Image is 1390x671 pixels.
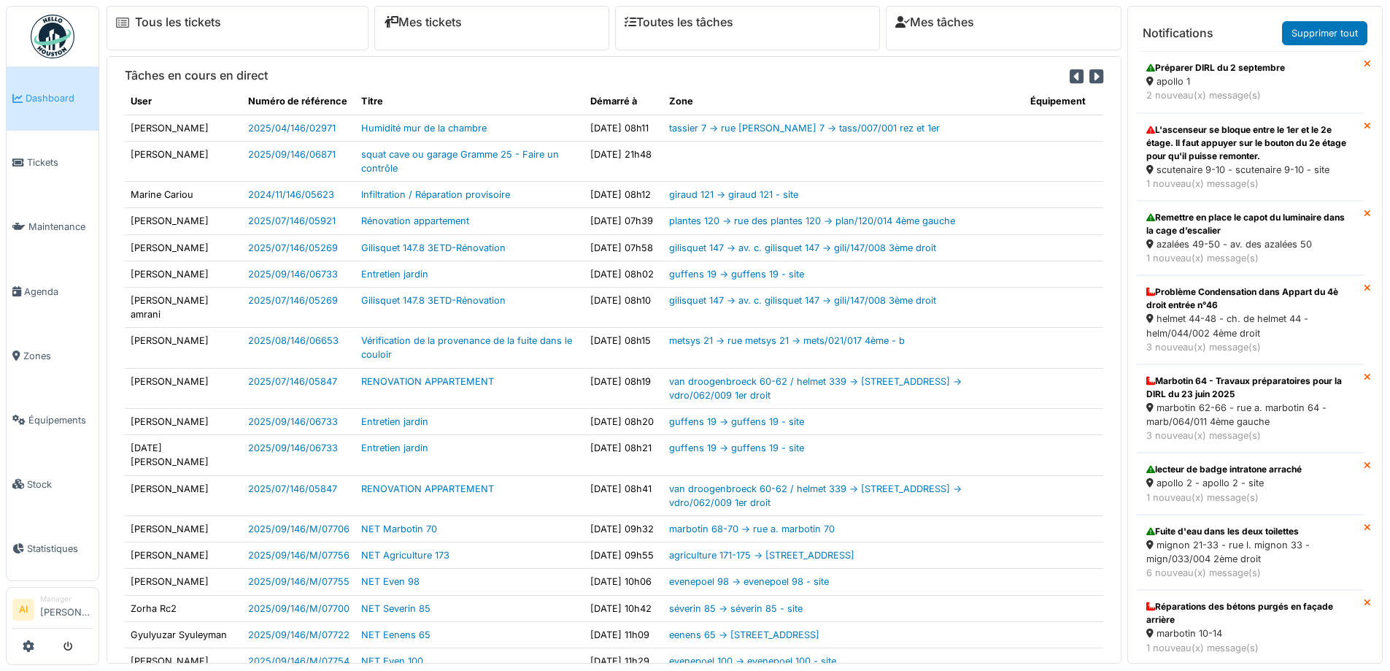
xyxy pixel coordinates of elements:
[669,524,835,534] a: marbotin 68-70 -> rue a. marbotin 70
[361,189,510,200] a: Infiltration / Réparation provisoire
[125,569,242,595] td: [PERSON_NAME]
[12,594,93,629] a: AI Manager[PERSON_NAME]
[248,576,350,587] a: 2025/09/146/M/07755
[131,96,152,107] span: translation missing: fr.shared.user
[361,576,420,587] a: NET Even 98
[1146,429,1354,442] div: 3 nouveau(x) message(s)
[1146,626,1354,640] div: marbotin 10-14
[669,416,804,427] a: guffens 19 -> guffens 19 - site
[663,88,1024,115] th: Zone
[1146,251,1354,265] div: 1 nouveau(x) message(s)
[248,629,350,640] a: 2025/09/146/M/07722
[125,234,242,261] td: [PERSON_NAME]
[1146,401,1354,429] div: marbotin 62-66 - rue a. marbotin 64 - marb/064/011 4ème gauche
[669,629,819,640] a: eenens 65 -> [STREET_ADDRESS]
[361,335,572,360] a: Vérification de la provenance de la fuite dans le couloir
[135,15,221,29] a: Tous les tickets
[1146,123,1354,163] div: L'ascenseur se bloque entre le 1er et le 2e étage. Il faut appuyer sur le bouton du 2e étage pour...
[7,195,99,259] a: Maintenance
[1146,476,1354,490] div: apollo 2 - apollo 2 - site
[625,15,733,29] a: Toutes les tâches
[584,182,663,208] td: [DATE] 08h12
[669,123,940,134] a: tassier 7 -> rue [PERSON_NAME] 7 -> tass/007/001 rez et 1er
[584,435,663,475] td: [DATE] 08h21
[361,656,423,667] a: NET Even 100
[1146,312,1354,340] div: helmet 44-48 - ch. de helmet 44 - helm/044/002 4ème droit
[248,149,336,160] a: 2025/09/146/06871
[242,88,355,115] th: Numéro de référence
[40,594,93,605] div: Manager
[1024,88,1103,115] th: Équipement
[125,542,242,569] td: [PERSON_NAME]
[125,69,268,83] h6: Tâches en cours en direct
[7,66,99,131] a: Dashboard
[361,416,428,427] a: Entretien jardin
[125,261,242,287] td: [PERSON_NAME]
[125,435,242,475] td: [DATE][PERSON_NAME]
[669,242,936,253] a: gilisquet 147 -> av. c. gilisquet 147 -> gili/147/008 3ème droit
[584,88,663,115] th: Démarré à
[1137,275,1364,364] a: Problème Condensation dans Appart du 4è droit entrée n°46 helmet 44-48 - ch. de helmet 44 - helm/...
[125,409,242,435] td: [PERSON_NAME]
[584,115,663,141] td: [DATE] 08h11
[1137,201,1364,275] a: Remettre en place le capot du luminaire dans la cage d’escalier azalées 49-50 - av. des azalées 5...
[125,182,242,208] td: Marine Cariou
[584,234,663,261] td: [DATE] 07h58
[361,149,559,174] a: squat cave ou garage Gramme 25 - Faire un contrôle
[669,376,962,401] a: van droogenbroeck 60-62 / helmet 339 -> [STREET_ADDRESS] -> vdro/062/009 1er droit
[669,576,829,587] a: evenepoel 98 -> evenepoel 98 - site
[125,515,242,542] td: [PERSON_NAME]
[248,242,338,253] a: 2025/07/146/05269
[1146,600,1354,626] div: Réparations des bétons purgés en façade arrière
[1146,525,1354,538] div: Fuite d'eau dans les deux toilettes
[27,156,93,169] span: Tickets
[1146,340,1354,354] div: 3 nouveau(x) message(s)
[248,123,336,134] a: 2025/04/146/02971
[125,595,242,621] td: Zorha Rc2
[125,208,242,234] td: [PERSON_NAME]
[1146,177,1354,191] div: 1 nouveau(x) message(s)
[669,269,804,280] a: guffens 19 -> guffens 19 - site
[361,629,430,640] a: NET Eenens 65
[361,242,506,253] a: Gilisquet 147.8 3ETD-Rénovation
[125,328,242,368] td: [PERSON_NAME]
[361,269,428,280] a: Entretien jardin
[1146,375,1354,401] div: Marbotin 64 - Travaux préparatoires pour la DIRL du 23 juin 2025
[1137,364,1364,453] a: Marbotin 64 - Travaux préparatoires pour la DIRL du 23 juin 2025 marbotin 62-66 - rue a. marbotin...
[584,595,663,621] td: [DATE] 10h42
[7,131,99,195] a: Tickets
[361,442,428,453] a: Entretien jardin
[7,259,99,323] a: Agenda
[248,550,350,561] a: 2025/09/146/M/07756
[23,349,93,363] span: Zones
[669,442,804,453] a: guffens 19 -> guffens 19 - site
[584,328,663,368] td: [DATE] 08h15
[125,368,242,408] td: [PERSON_NAME]
[1146,463,1354,476] div: lecteur de badge intratone arraché
[7,452,99,516] a: Stock
[384,15,462,29] a: Mes tickets
[1143,26,1213,40] h6: Notifications
[1146,237,1354,251] div: azalées 49-50 - av. des azalées 50
[1146,61,1354,74] div: Préparer DIRL du 2 septembre
[1146,88,1354,102] div: 2 nouveau(x) message(s)
[125,141,242,181] td: [PERSON_NAME]
[28,220,93,234] span: Maintenance
[1137,51,1364,112] a: Préparer DIRL du 2 septembre apollo 1 2 nouveau(x) message(s)
[248,335,339,346] a: 2025/08/146/06653
[1146,211,1354,237] div: Remettre en place le capot du luminaire dans la cage d’escalier
[669,483,962,508] a: van droogenbroeck 60-62 / helmet 339 -> [STREET_ADDRESS] -> vdro/062/009 1er droit
[1137,453,1364,514] a: lecteur de badge intratone arraché apollo 2 - apollo 2 - site 1 nouveau(x) message(s)
[1137,590,1364,664] a: Réparations des bétons purgés en façade arrière marbotin 10-14 1 nouveau(x) message(s)
[361,483,494,494] a: RENOVATION APPARTEMENT
[361,123,487,134] a: Humidité mur de la chambre
[248,215,336,226] a: 2025/07/146/05921
[361,524,437,534] a: NET Marbotin 70
[125,475,242,515] td: [PERSON_NAME]
[669,603,803,614] a: séverin 85 -> séverin 85 - site
[355,88,585,115] th: Titre
[27,542,93,556] span: Statistiques
[584,287,663,327] td: [DATE] 08h10
[7,388,99,452] a: Équipements
[1146,74,1354,88] div: apollo 1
